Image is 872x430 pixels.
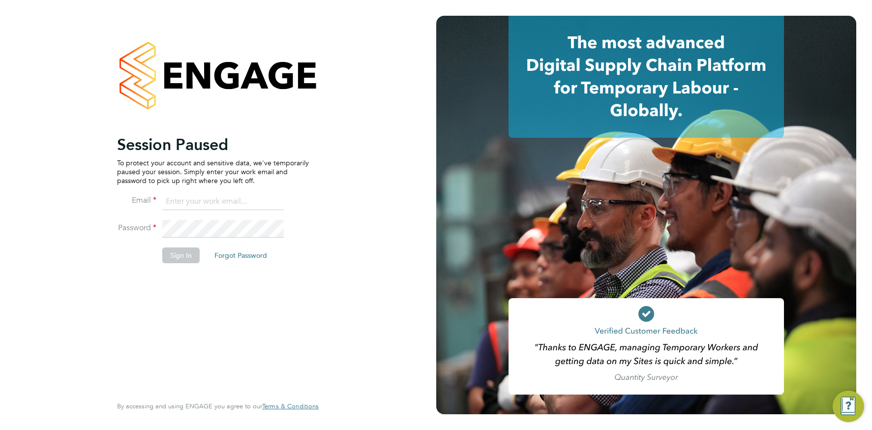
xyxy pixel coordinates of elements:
[262,402,319,410] a: Terms & Conditions
[117,158,309,185] p: To protect your account and sensitive data, we've temporarily paused your session. Simply enter y...
[117,195,156,206] label: Email
[833,391,864,422] button: Engage Resource Center
[262,402,319,410] span: Terms & Conditions
[207,247,275,263] button: Forgot Password
[162,193,284,211] input: Enter your work email...
[117,223,156,233] label: Password
[162,247,200,263] button: Sign In
[117,135,309,154] h2: Session Paused
[117,402,319,410] span: By accessing and using ENGAGE you agree to our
